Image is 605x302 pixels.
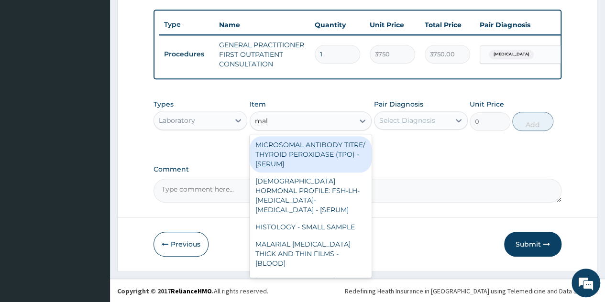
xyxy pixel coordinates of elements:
th: Type [159,16,214,33]
div: Redefining Heath Insurance in [GEOGRAPHIC_DATA] using Telemedicine and Data Science! [345,286,598,296]
div: MICROSOMAL ANTIBODY TITRE/ THYROID PEROXIDASE (TPO) - [SERUM] [250,136,372,173]
button: Add [512,112,553,131]
button: Submit [504,232,561,257]
strong: Copyright © 2017 . [117,287,214,295]
label: Pair Diagnosis [374,99,423,109]
div: Minimize live chat window [157,5,180,28]
span: [MEDICAL_DATA] [489,50,534,59]
td: GENERAL PRACTITIONER FIRST OUTPATIENT CONSULTATION [214,35,310,74]
th: Name [214,15,310,34]
div: Chat with us now [50,54,161,66]
label: Unit Price [470,99,504,109]
a: RelianceHMO [171,287,212,295]
th: Quantity [310,15,365,34]
span: We're online! [55,90,132,187]
div: [DEMOGRAPHIC_DATA] HORMONAL PROFILE: FSH-LH-[MEDICAL_DATA]-[MEDICAL_DATA] - [SERUM] [250,173,372,218]
div: Laboratory [159,116,195,125]
th: Pair Diagnosis [475,15,580,34]
img: d_794563401_company_1708531726252_794563401 [18,48,39,72]
div: HISTOLOGY - SMALL SAMPLE [250,218,372,236]
th: Unit Price [365,15,420,34]
div: MALARIAL [MEDICAL_DATA] THICK AND THIN FILMS - [BLOOD] [250,236,372,272]
label: Types [154,100,174,108]
th: Total Price [420,15,475,34]
label: Item [250,99,266,109]
td: Procedures [159,45,214,63]
label: Comment [154,165,561,173]
div: Select Diagnosis [379,116,435,125]
button: Previous [154,232,209,257]
textarea: Type your message and hit 'Enter' [5,201,182,234]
